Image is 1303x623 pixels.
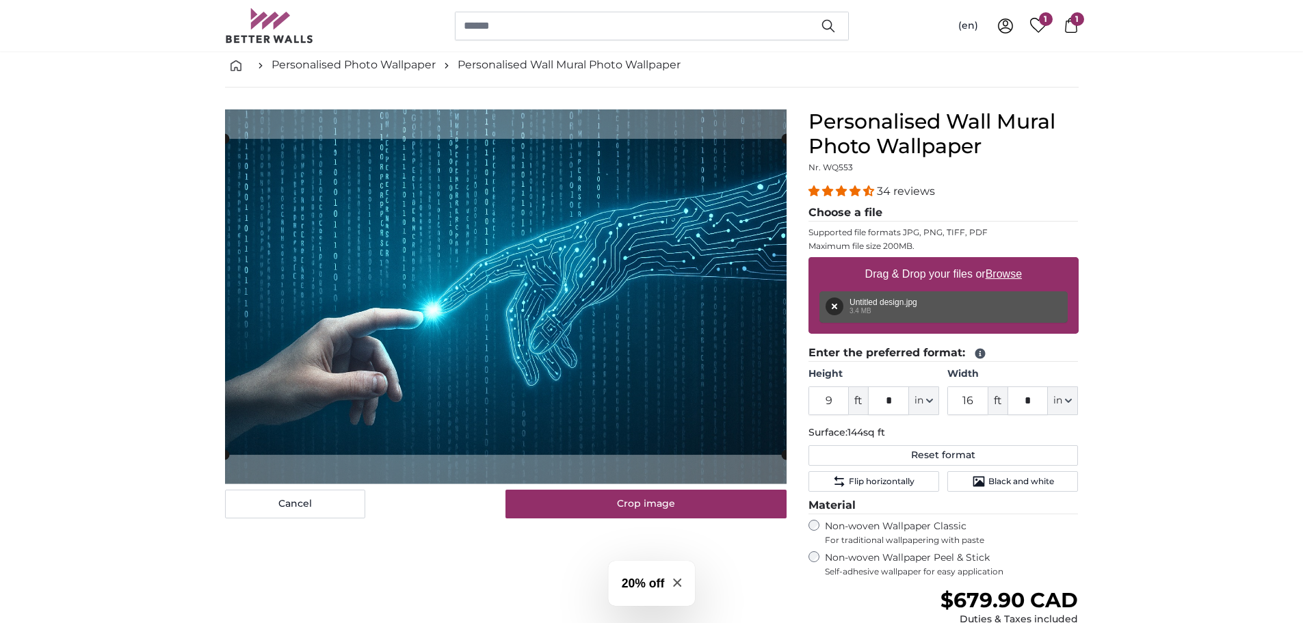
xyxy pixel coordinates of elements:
p: Maximum file size 200MB. [808,241,1079,252]
a: Personalised Wall Mural Photo Wallpaper [458,57,681,73]
label: Drag & Drop your files or [859,261,1027,288]
span: 1 [1039,12,1053,26]
legend: Choose a file [808,204,1079,222]
span: Black and white [988,476,1054,487]
legend: Enter the preferred format: [808,345,1079,362]
legend: Material [808,497,1079,514]
span: Self-adhesive wallpaper for easy application [825,566,1079,577]
button: Reset format [808,445,1079,466]
label: Width [947,367,1078,381]
span: Flip horizontally [849,476,914,487]
span: in [1053,394,1062,408]
button: in [909,386,939,415]
span: For traditional wallpapering with paste [825,535,1079,546]
button: Black and white [947,471,1078,492]
label: Height [808,367,939,381]
span: 34 reviews [877,185,935,198]
button: Flip horizontally [808,471,939,492]
label: Non-woven Wallpaper Peel & Stick [825,551,1079,577]
a: Personalised Photo Wallpaper [272,57,436,73]
button: Cancel [225,490,365,518]
label: Non-woven Wallpaper Classic [825,520,1079,546]
button: Crop image [505,490,787,518]
p: Supported file formats JPG, PNG, TIFF, PDF [808,227,1079,238]
button: (en) [947,14,989,38]
span: in [914,394,923,408]
span: ft [988,386,1008,415]
nav: breadcrumbs [225,43,1079,88]
button: in [1048,386,1078,415]
span: $679.90 CAD [940,587,1078,613]
h1: Personalised Wall Mural Photo Wallpaper [808,109,1079,159]
span: Nr. WQ553 [808,162,853,172]
span: ft [849,386,868,415]
img: Betterwalls [225,8,314,43]
span: 4.32 stars [808,185,877,198]
p: Surface: [808,426,1079,440]
span: 144sq ft [847,426,885,438]
u: Browse [986,268,1022,280]
span: 1 [1070,12,1084,26]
